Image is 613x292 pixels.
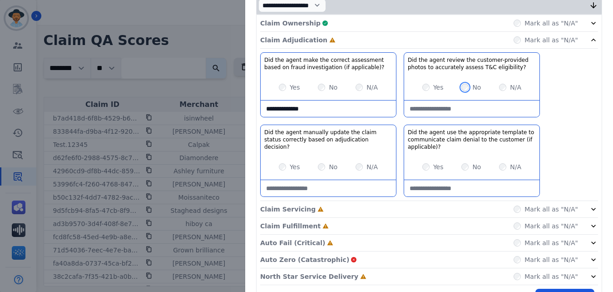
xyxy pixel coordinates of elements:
[260,222,321,231] p: Claim Fulfillment
[260,238,325,247] p: Auto Fail (Critical)
[524,272,578,281] label: Mark all as "N/A"
[408,56,536,71] h3: Did the agent review the customer-provided photos to accurately assess T&C eligibility?
[329,162,337,171] label: No
[264,129,392,151] h3: Did the agent manually update the claim status correctly based on adjudication decision?
[264,56,392,71] h3: Did the agent make the correct assessment based on fraud investigation (if applicable)?
[260,205,316,214] p: Claim Servicing
[524,238,578,247] label: Mark all as "N/A"
[472,83,481,92] label: No
[408,129,536,151] h3: Did the agent use the appropriate template to communicate claim denial to the customer (if applic...
[329,83,337,92] label: No
[260,19,321,28] p: Claim Ownership
[290,83,300,92] label: Yes
[290,162,300,171] label: Yes
[433,83,444,92] label: Yes
[366,162,378,171] label: N/A
[472,162,481,171] label: No
[260,35,327,45] p: Claim Adjudication
[433,162,444,171] label: Yes
[510,162,521,171] label: N/A
[524,35,578,45] label: Mark all as "N/A"
[510,83,521,92] label: N/A
[524,255,578,264] label: Mark all as "N/A"
[524,205,578,214] label: Mark all as "N/A"
[260,272,358,281] p: North Star Service Delivery
[366,83,378,92] label: N/A
[524,222,578,231] label: Mark all as "N/A"
[260,255,349,264] p: Auto Zero (Catastrophic)
[524,19,578,28] label: Mark all as "N/A"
